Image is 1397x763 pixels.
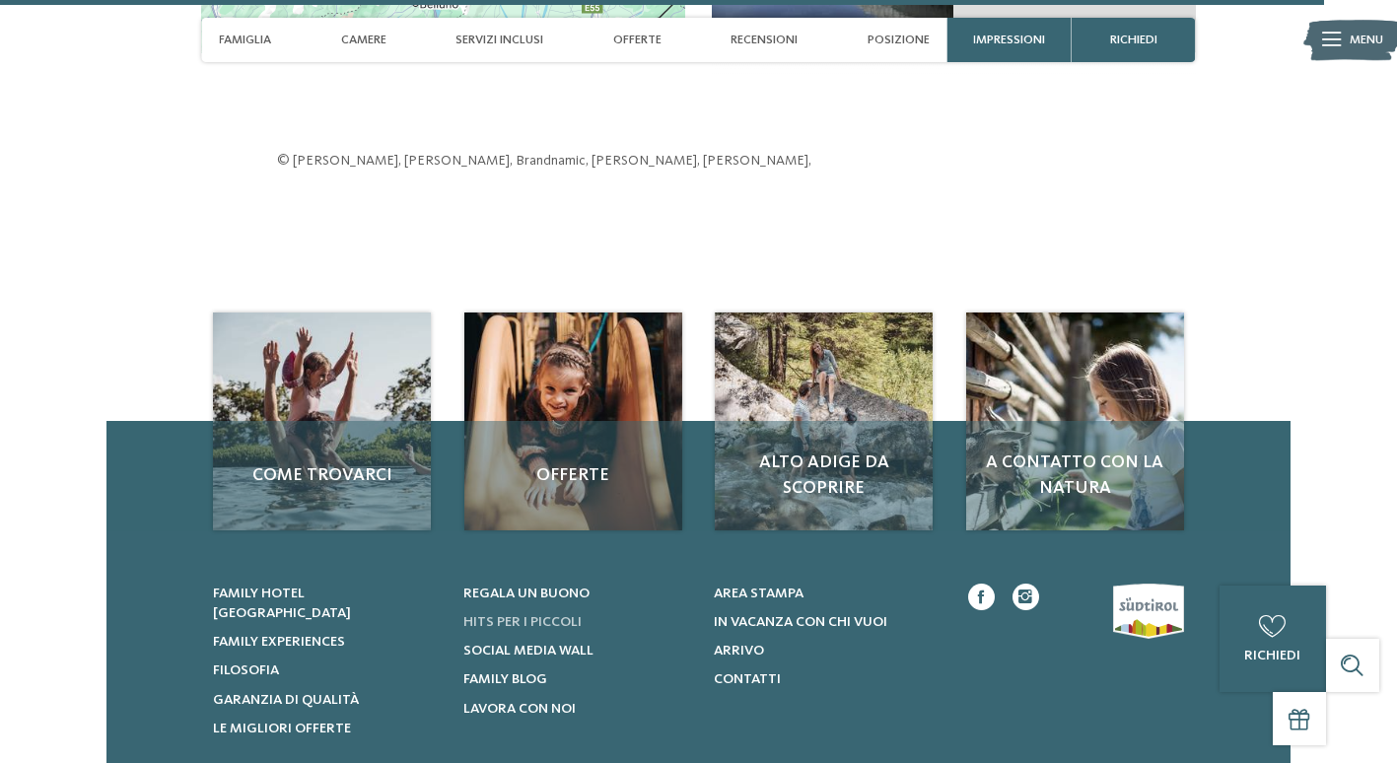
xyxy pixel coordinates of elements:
[213,722,351,735] span: Le migliori offerte
[731,33,798,47] span: Recensioni
[733,451,915,500] span: Alto Adige da scoprire
[613,33,662,47] span: Offerte
[714,672,781,686] span: Contatti
[213,312,431,530] img: Il nostro family hotel a Sesto, il vostro rifugio sulle Dolomiti.
[715,312,933,530] img: Il nostro family hotel a Sesto, il vostro rifugio sulle Dolomiti.
[213,312,431,530] a: Il nostro family hotel a Sesto, il vostro rifugio sulle Dolomiti. Come trovarci
[213,693,359,707] span: Garanzia di qualità
[463,615,582,629] span: Hits per i piccoli
[714,644,764,658] span: Arrivo
[213,632,441,652] a: Family experiences
[966,312,1184,530] img: Il nostro family hotel a Sesto, il vostro rifugio sulle Dolomiti.
[868,33,930,47] span: Posizione
[463,644,594,658] span: Social Media Wall
[341,33,386,47] span: Camere
[213,663,279,677] span: Filosofia
[464,312,682,530] img: Il nostro family hotel a Sesto, il vostro rifugio sulle Dolomiti.
[213,584,441,623] a: Family hotel [GEOGRAPHIC_DATA]
[213,587,351,620] span: Family hotel [GEOGRAPHIC_DATA]
[463,641,691,660] a: Social Media Wall
[714,584,942,603] a: Area stampa
[463,612,691,632] a: Hits per i piccoli
[455,33,543,47] span: Servizi inclusi
[464,312,682,530] a: Il nostro family hotel a Sesto, il vostro rifugio sulle Dolomiti. Offerte
[714,612,942,632] a: In vacanza con chi vuoi
[1220,586,1326,692] a: richiedi
[277,151,1121,171] p: © [PERSON_NAME], [PERSON_NAME], Brandnamic, [PERSON_NAME], [PERSON_NAME],
[714,587,803,600] span: Area stampa
[715,312,933,530] a: Il nostro family hotel a Sesto, il vostro rifugio sulle Dolomiti. Alto Adige da scoprire
[714,615,887,629] span: In vacanza con chi vuoi
[213,660,441,680] a: Filosofia
[1244,649,1300,662] span: richiedi
[213,719,441,738] a: Le migliori offerte
[1110,33,1157,47] span: richiedi
[463,584,691,603] a: Regala un buono
[714,669,942,689] a: Contatti
[219,33,271,47] span: Famiglia
[213,635,345,649] span: Family experiences
[231,463,413,488] span: Come trovarci
[463,699,691,719] a: Lavora con noi
[463,702,576,716] span: Lavora con noi
[463,669,691,689] a: Family Blog
[973,33,1045,47] span: Impressioni
[482,463,664,488] span: Offerte
[463,672,547,686] span: Family Blog
[966,312,1184,530] a: Il nostro family hotel a Sesto, il vostro rifugio sulle Dolomiti. A contatto con la natura
[463,587,590,600] span: Regala un buono
[714,641,942,660] a: Arrivo
[213,690,441,710] a: Garanzia di qualità
[984,451,1166,500] span: A contatto con la natura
